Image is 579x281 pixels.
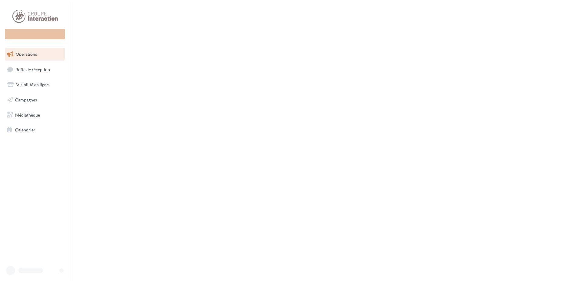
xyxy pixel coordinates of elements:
[4,94,66,106] a: Campagnes
[4,109,66,121] a: Médiathèque
[4,78,66,91] a: Visibilité en ligne
[16,51,37,57] span: Opérations
[15,97,37,102] span: Campagnes
[15,67,50,72] span: Boîte de réception
[5,29,65,39] div: Nouvelle campagne
[16,82,49,87] span: Visibilité en ligne
[4,124,66,136] a: Calendrier
[4,48,66,61] a: Opérations
[15,127,35,132] span: Calendrier
[15,112,40,117] span: Médiathèque
[4,63,66,76] a: Boîte de réception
